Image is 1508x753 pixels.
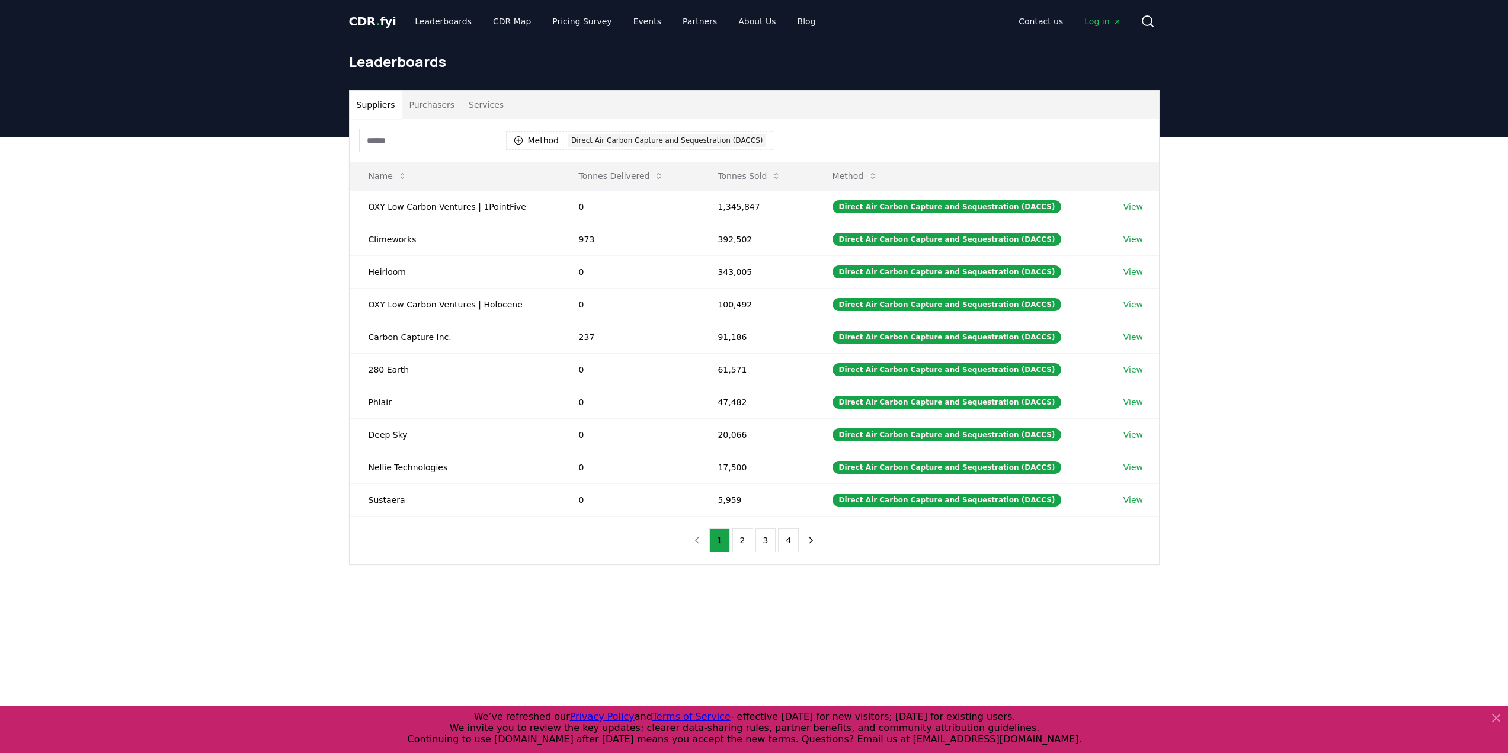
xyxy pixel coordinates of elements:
a: Pricing Survey [543,11,621,32]
button: 4 [778,528,799,552]
a: View [1123,429,1143,441]
td: 1,345,847 [699,190,813,223]
td: Sustaera [350,483,560,516]
a: Log in [1075,11,1131,32]
td: 973 [560,223,699,255]
a: Contact us [1009,11,1072,32]
td: 0 [560,386,699,418]
button: Tonnes Sold [708,164,790,188]
a: View [1123,462,1143,473]
td: 0 [560,418,699,451]
button: 1 [709,528,730,552]
nav: Main [1009,11,1131,32]
a: View [1123,331,1143,343]
a: CDR Map [484,11,540,32]
div: Direct Air Carbon Capture and Sequestration (DACCS) [568,134,766,147]
td: OXY Low Carbon Ventures | 1PointFive [350,190,560,223]
td: 100,492 [699,288,813,321]
span: CDR fyi [349,14,396,28]
button: 3 [755,528,776,552]
a: About Us [729,11,785,32]
button: next page [801,528,821,552]
a: View [1123,233,1143,245]
a: Blog [788,11,825,32]
td: 47,482 [699,386,813,418]
a: View [1123,201,1143,213]
button: Tonnes Delivered [569,164,674,188]
td: Climeworks [350,223,560,255]
td: Nellie Technologies [350,451,560,483]
span: . [376,14,380,28]
a: View [1123,396,1143,408]
div: Direct Air Carbon Capture and Sequestration (DACCS) [833,331,1062,344]
td: 0 [560,483,699,516]
td: 0 [560,288,699,321]
td: Deep Sky [350,418,560,451]
td: 0 [560,451,699,483]
div: Direct Air Carbon Capture and Sequestration (DACCS) [833,461,1062,474]
button: Method [823,164,888,188]
span: Log in [1084,15,1121,27]
a: Events [624,11,671,32]
div: Direct Air Carbon Capture and Sequestration (DACCS) [833,494,1062,507]
button: Services [462,91,511,119]
td: 0 [560,353,699,386]
div: Direct Air Carbon Capture and Sequestration (DACCS) [833,233,1062,246]
td: 343,005 [699,255,813,288]
td: 237 [560,321,699,353]
button: Purchasers [402,91,462,119]
div: Direct Air Carbon Capture and Sequestration (DACCS) [833,265,1062,278]
button: MethodDirect Air Carbon Capture and Sequestration (DACCS) [506,131,774,150]
div: Direct Air Carbon Capture and Sequestration (DACCS) [833,200,1062,213]
td: 17,500 [699,451,813,483]
a: View [1123,494,1143,506]
td: 61,571 [699,353,813,386]
button: Suppliers [350,91,402,119]
td: Phlair [350,386,560,418]
a: CDR.fyi [349,13,396,30]
button: 2 [732,528,753,552]
td: 91,186 [699,321,813,353]
div: Direct Air Carbon Capture and Sequestration (DACCS) [833,298,1062,311]
div: Direct Air Carbon Capture and Sequestration (DACCS) [833,396,1062,409]
a: Partners [673,11,726,32]
td: 20,066 [699,418,813,451]
td: 0 [560,190,699,223]
a: View [1123,364,1143,376]
td: 0 [560,255,699,288]
button: Name [359,164,417,188]
td: 5,959 [699,483,813,516]
nav: Main [405,11,825,32]
td: 392,502 [699,223,813,255]
a: View [1123,299,1143,310]
div: Direct Air Carbon Capture and Sequestration (DACCS) [833,428,1062,441]
td: OXY Low Carbon Ventures | Holocene [350,288,560,321]
a: Leaderboards [405,11,481,32]
div: Direct Air Carbon Capture and Sequestration (DACCS) [833,363,1062,376]
td: Carbon Capture Inc. [350,321,560,353]
a: View [1123,266,1143,278]
h1: Leaderboards [349,52,1160,71]
td: Heirloom [350,255,560,288]
td: 280 Earth [350,353,560,386]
